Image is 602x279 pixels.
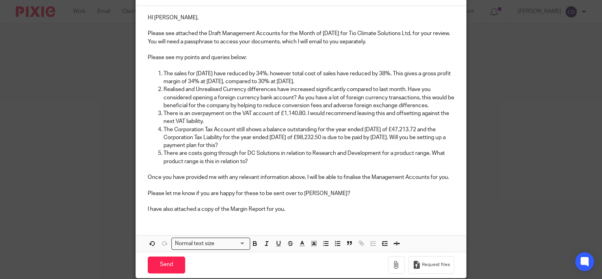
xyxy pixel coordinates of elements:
[148,257,185,273] input: Send
[148,173,454,181] p: Once you have provided me with any relevant information above, I will be able to finalise the Man...
[164,70,454,86] p: The sales for [DATE] have reduced by 34%, however total cost of sales have reduced by 38%. This g...
[409,256,454,274] button: Request files
[148,205,454,213] p: I have also attached a copy of the Margin Report for you.
[171,238,250,250] div: Search for option
[164,126,454,150] p: The Corporation Tax Account still shows a balance outstanding for the year ended [DATE] of £47,21...
[422,262,450,268] span: Request files
[217,240,245,248] input: Search for option
[148,14,454,22] p: HI [PERSON_NAME],
[148,190,454,197] p: Please let me know if you are happy for these to be sent over to [PERSON_NAME]?
[164,110,454,126] p: There is an overpayment on the VAT account of £1,140.80. I would recommend leaving this and offse...
[148,30,454,46] p: Please see attached the Draft Management Accounts for the Month of [DATE] for Tio Climate Solutio...
[148,54,454,61] p: Please see my points and queries below:
[173,240,216,248] span: Normal text size
[164,149,454,166] p: There are costs going through for DC Solutions in relation to Research and Development for a prod...
[164,86,454,110] p: Realised and Unrealised Currency differences have increased significantly compared to last month....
